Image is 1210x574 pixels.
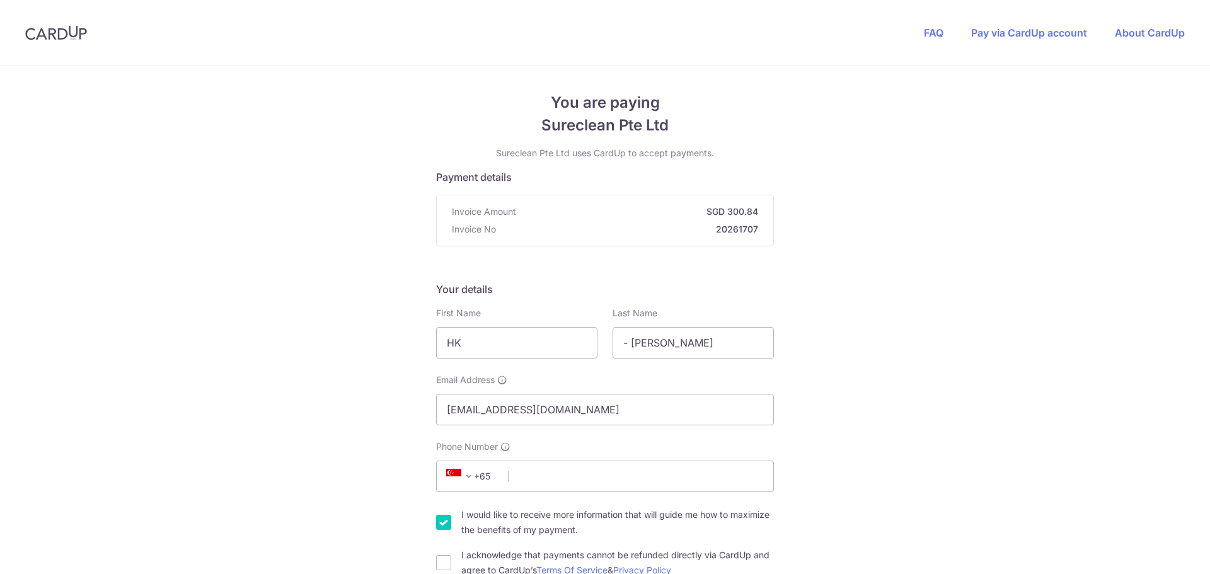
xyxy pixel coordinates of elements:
strong: 20261707 [501,223,758,236]
span: Phone Number [436,440,498,453]
label: First Name [436,307,481,319]
p: Sureclean Pte Ltd uses CardUp to accept payments. [436,147,774,159]
label: I would like to receive more information that will guide me how to maximize the benefits of my pa... [461,507,774,537]
span: +65 [446,469,476,484]
span: Invoice No [452,223,496,236]
span: You are paying [436,91,774,114]
input: First name [436,327,597,359]
span: Email Address [436,374,495,386]
span: +65 [442,469,499,484]
input: Last name [613,327,774,359]
a: Pay via CardUp account [971,26,1087,39]
h5: Payment details [436,169,774,185]
img: CardUp [25,25,87,40]
a: FAQ [924,26,943,39]
input: Email address [436,394,774,425]
label: Last Name [613,307,657,319]
span: Invoice Amount [452,205,516,218]
span: Sureclean Pte Ltd [436,114,774,137]
strong: SGD 300.84 [521,205,758,218]
h5: Your details [436,282,774,297]
a: About CardUp [1115,26,1185,39]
